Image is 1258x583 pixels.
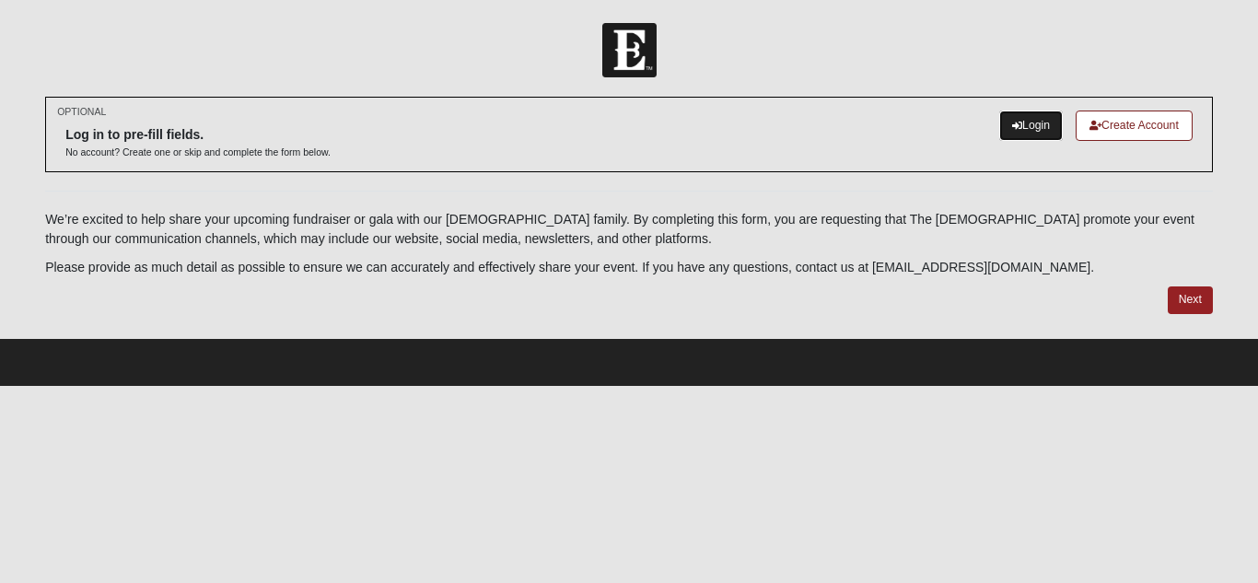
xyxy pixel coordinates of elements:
[45,258,1213,277] p: Please provide as much detail as possible to ensure we can accurately and effectively share your ...
[65,146,331,159] p: No account? Create one or skip and complete the form below.
[1168,286,1213,313] a: Next
[1076,111,1193,141] a: Create Account
[45,210,1213,249] p: We’re excited to help share your upcoming fundraiser or gala with our [DEMOGRAPHIC_DATA] family. ...
[602,23,657,77] img: Church of Eleven22 Logo
[65,127,331,143] h6: Log in to pre-fill fields.
[57,105,106,119] small: OPTIONAL
[999,111,1063,141] a: Login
